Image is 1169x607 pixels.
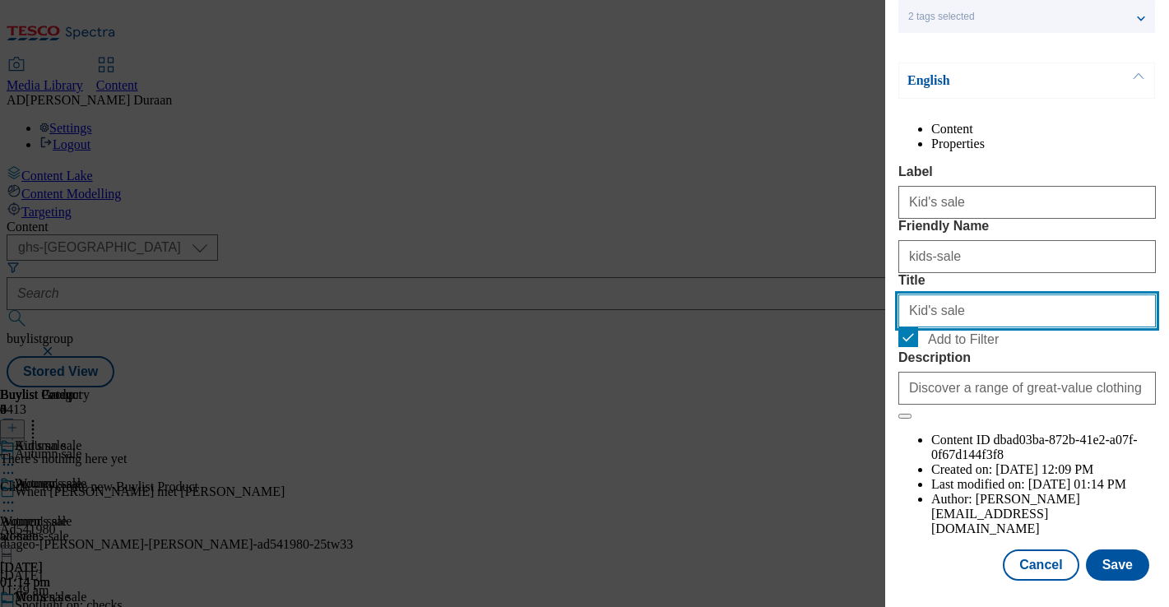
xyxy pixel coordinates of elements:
[898,372,1156,405] input: Enter Description
[931,492,1156,536] li: Author:
[898,186,1156,219] input: Enter Label
[907,72,1080,89] p: English
[898,273,1156,288] label: Title
[931,122,1156,137] li: Content
[931,492,1080,535] span: [PERSON_NAME][EMAIL_ADDRESS][DOMAIN_NAME]
[931,477,1156,492] li: Last modified on:
[1086,549,1149,581] button: Save
[931,433,1138,461] span: dbad03ba-872b-41e2-a07f-0f67d144f3f8
[898,294,1156,327] input: Enter Title
[931,433,1156,462] li: Content ID
[1028,477,1126,491] span: [DATE] 01:14 PM
[1003,549,1079,581] button: Cancel
[898,164,1156,179] label: Label
[928,332,999,347] span: Add to Filter
[908,11,975,23] span: 2 tags selected
[931,462,1156,477] li: Created on:
[931,137,1156,151] li: Properties
[898,219,1156,234] label: Friendly Name
[995,462,1093,476] span: [DATE] 12:09 PM
[898,240,1156,273] input: Enter Friendly Name
[898,350,1156,365] label: Description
